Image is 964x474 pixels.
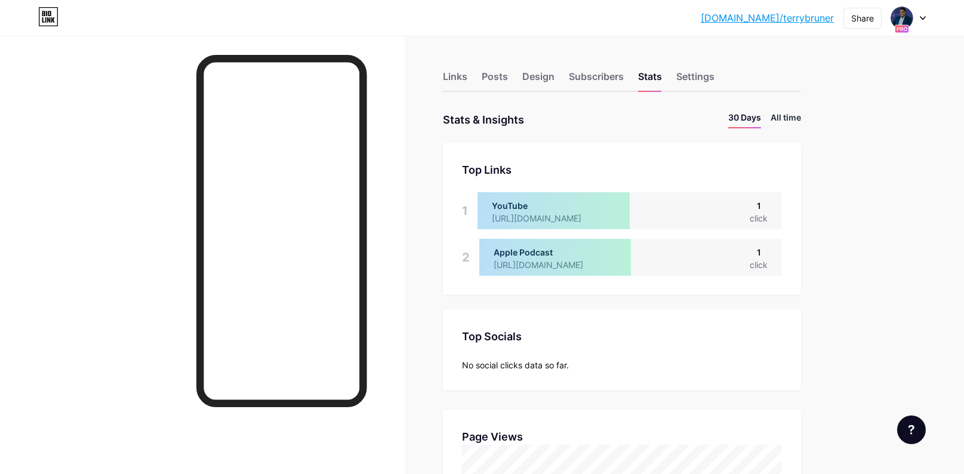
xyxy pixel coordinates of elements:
[569,69,624,91] div: Subscribers
[462,239,470,276] div: 2
[750,212,768,224] div: click
[482,69,508,91] div: Posts
[750,258,768,271] div: click
[728,111,761,128] li: 30 Days
[443,69,467,91] div: Links
[676,69,714,91] div: Settings
[462,429,782,445] div: Page Views
[638,69,662,91] div: Stats
[462,359,782,371] div: No social clicks data so far.
[891,7,913,29] img: digitalarmours
[443,111,524,128] div: Stats & Insights
[462,162,782,178] div: Top Links
[750,246,768,258] div: 1
[462,192,468,229] div: 1
[522,69,555,91] div: Design
[701,11,834,25] a: [DOMAIN_NAME]/terrybruner
[851,12,874,24] div: Share
[750,199,768,212] div: 1
[771,111,801,128] li: All time
[462,328,782,344] div: Top Socials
